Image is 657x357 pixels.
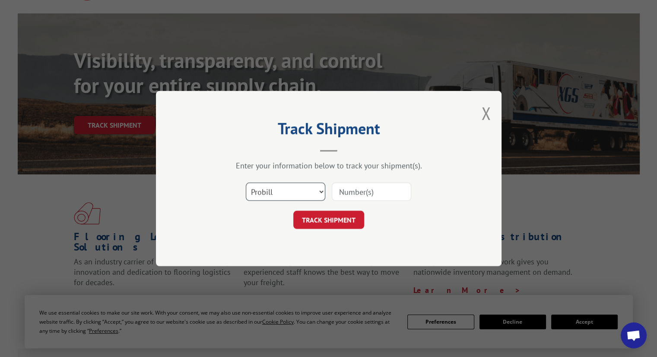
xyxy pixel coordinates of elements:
button: Close modal [481,102,491,125]
button: TRACK SHIPMENT [293,211,364,229]
input: Number(s) [332,183,411,201]
div: Open chat [621,322,647,348]
h2: Track Shipment [199,122,458,139]
div: Enter your information below to track your shipment(s). [199,161,458,170]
